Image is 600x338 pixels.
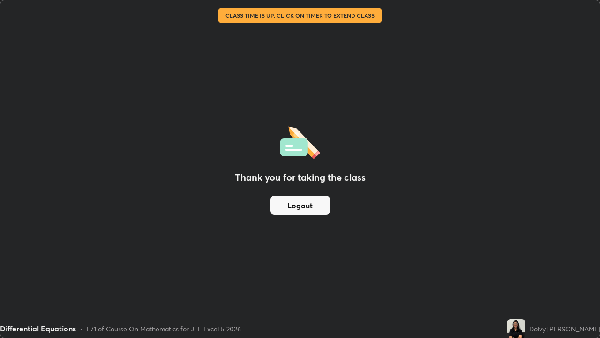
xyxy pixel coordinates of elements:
[280,123,320,159] img: offlineFeedback.1438e8b3.svg
[80,324,83,334] div: •
[270,196,330,215] button: Logout
[235,170,366,184] h2: Thank you for taking the class
[529,324,600,334] div: Dolvy [PERSON_NAME]
[87,324,241,334] div: L71 of Course On Mathematics for JEE Excel 5 2026
[507,319,525,338] img: bf8ab39e99b34065beee410c96439b02.jpg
